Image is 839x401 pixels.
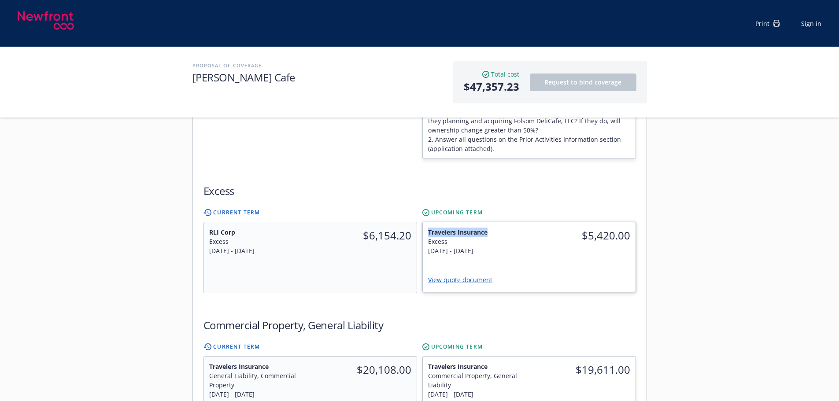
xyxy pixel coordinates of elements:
span: Current Term [213,343,260,351]
div: Print [755,19,780,28]
div: Excess [209,237,305,246]
span: Request to bind coverage [544,78,621,86]
div: [DATE] - [DATE] [209,246,305,255]
span: $6,154.20 [315,228,411,243]
span: Upcoming Term [431,343,483,351]
span: Subjectivities: 1. Details regarding answer to question 4b on the D&O section. Are they planning ... [428,98,630,153]
span: $47,357.23 [464,79,519,95]
div: [DATE] - [DATE] [428,390,524,399]
div: Excess [428,237,524,246]
div: General Liability, Commercial Property [209,371,305,390]
h2: Proposal of coverage [192,61,444,70]
button: Request to bind coverage [530,74,636,91]
span: Travelers Insurance [428,362,524,371]
span: $20,108.00 [315,362,411,378]
span: Total cost [491,70,519,79]
h1: [PERSON_NAME] Cafe [192,70,444,85]
div: [DATE] - [DATE] [209,390,305,399]
span: $5,420.00 [534,228,630,243]
span: Travelers Insurance [428,228,524,237]
span: RLI Corp [209,228,305,237]
a: View quote document [428,276,499,284]
div: Commercial Property, General Liability [428,371,524,390]
div: [DATE] - [DATE] [428,246,524,255]
span: $19,611.00 [534,362,630,378]
span: Upcoming Term [431,209,483,217]
h1: Commercial Property, General Liability [203,318,384,332]
span: Current Term [213,209,260,217]
a: Sign in [801,19,821,28]
h1: Excess [203,184,234,198]
span: Travelers Insurance [209,362,305,371]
